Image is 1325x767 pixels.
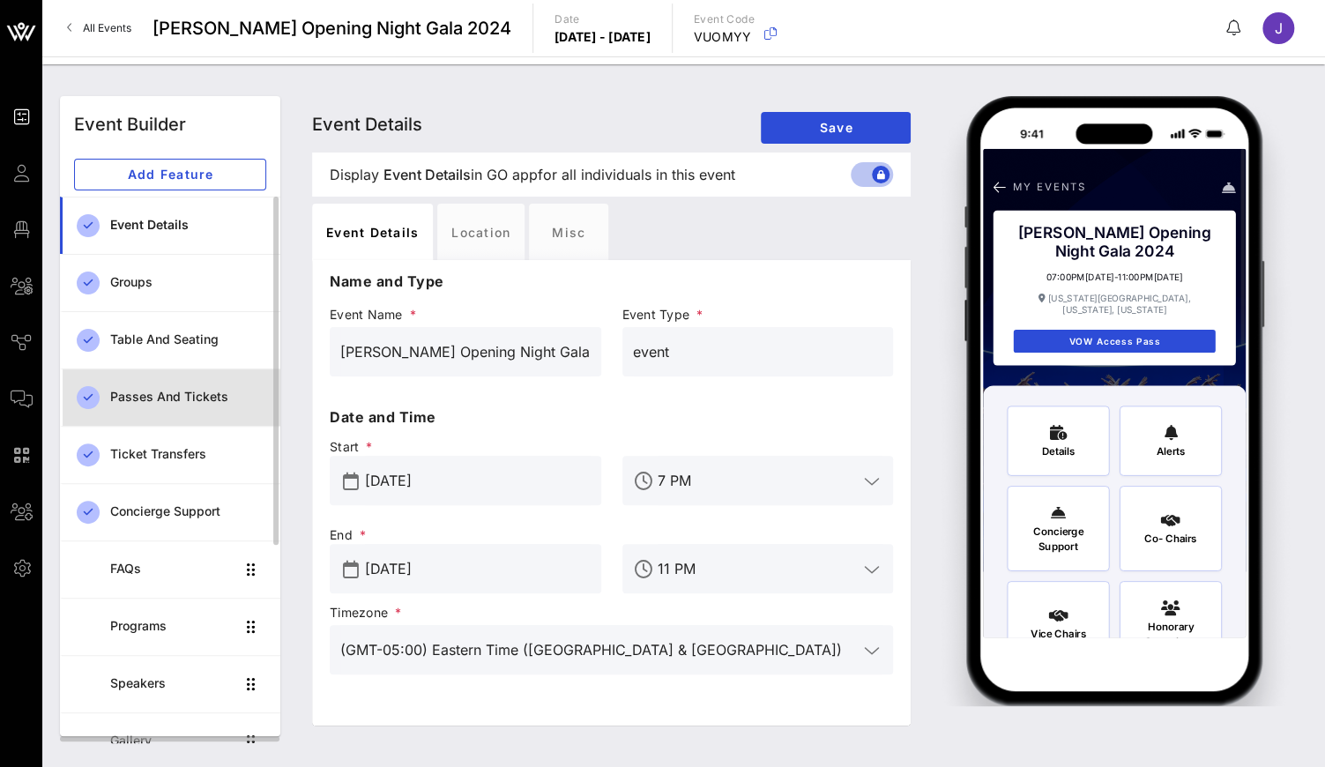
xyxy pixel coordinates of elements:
[110,275,266,290] div: Groups
[330,271,893,292] p: Name and Type
[60,311,280,369] a: Table and Seating
[60,426,280,483] a: Ticket Transfers
[529,204,608,260] div: Misc
[330,406,893,428] p: Date and Time
[555,28,651,46] p: [DATE] - [DATE]
[437,204,525,260] div: Location
[110,447,266,462] div: Ticket Transfers
[60,254,280,311] a: Groups
[658,466,859,495] input: Start Time
[60,369,280,426] a: Passes and Tickets
[83,21,131,34] span: All Events
[633,338,883,366] input: Event Type
[622,306,894,324] span: Event Type
[658,555,859,583] input: End Time
[60,197,280,254] a: Event Details
[340,338,591,366] input: Event Name
[74,159,266,190] button: Add Feature
[330,526,601,544] span: End
[60,483,280,540] a: Concierge Support
[1262,12,1294,44] div: J
[365,555,591,583] input: End Date
[330,604,893,622] span: Timezone
[330,438,601,456] span: Start
[555,11,651,28] p: Date
[365,466,591,495] input: Start Date
[343,473,359,490] button: prepend icon
[343,561,359,578] button: prepend icon
[538,164,735,185] span: for all individuals in this event
[330,164,735,185] span: Display in GO app
[110,218,266,233] div: Event Details
[110,390,266,405] div: Passes and Tickets
[694,28,755,46] p: VUOMYY
[383,164,471,185] span: Event Details
[60,655,280,712] a: Speakers
[110,504,266,519] div: Concierge Support
[74,111,186,138] div: Event Builder
[312,114,422,135] span: Event Details
[110,562,234,577] div: FAQs
[761,112,911,144] button: Save
[89,167,251,182] span: Add Feature
[110,619,234,634] div: Programs
[694,11,755,28] p: Event Code
[775,120,897,135] span: Save
[56,14,142,42] a: All Events
[1275,19,1283,37] span: J
[340,636,858,664] input: Timezone
[60,540,280,598] a: FAQs
[110,676,234,691] div: Speakers
[153,15,511,41] span: [PERSON_NAME] Opening Night Gala 2024
[110,332,266,347] div: Table and Seating
[312,204,433,260] div: Event Details
[60,598,280,655] a: Programs
[330,306,601,324] span: Event Name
